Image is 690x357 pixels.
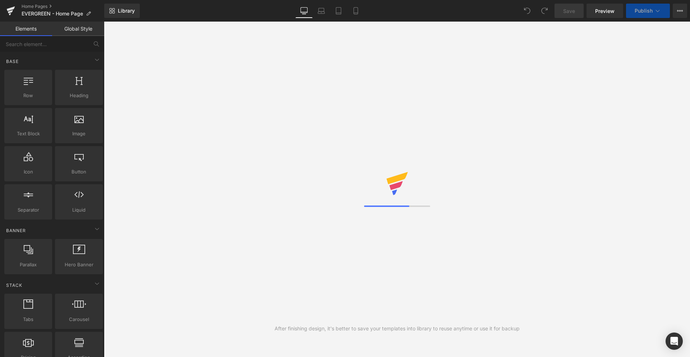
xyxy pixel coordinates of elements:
span: Liquid [57,206,101,214]
span: Carousel [57,316,101,323]
div: After finishing design, it's better to save your templates into library to reuse anytime or use i... [275,325,520,333]
span: Hero Banner [57,261,101,268]
a: Laptop [313,4,330,18]
button: More [673,4,687,18]
span: Tabs [6,316,50,323]
span: Button [57,168,101,176]
span: Preview [595,7,615,15]
span: Base [5,58,19,65]
span: Library [118,8,135,14]
a: Desktop [295,4,313,18]
button: Redo [537,4,552,18]
span: Separator [6,206,50,214]
span: Row [6,92,50,99]
span: Stack [5,282,23,289]
span: Parallax [6,261,50,268]
span: Icon [6,168,50,176]
span: Publish [635,8,653,14]
span: EVERGREEN - Home Page [22,11,83,17]
a: Preview [586,4,623,18]
a: Tablet [330,4,347,18]
span: Banner [5,227,27,234]
a: Mobile [347,4,364,18]
span: Save [563,7,575,15]
a: Global Style [52,22,104,36]
span: Image [57,130,101,137]
span: Text Block [6,130,50,137]
a: New Library [104,4,140,18]
a: Home Pages [22,4,104,9]
div: Open Intercom Messenger [666,333,683,350]
button: Publish [626,4,670,18]
button: Undo [520,4,534,18]
span: Heading [57,92,101,99]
